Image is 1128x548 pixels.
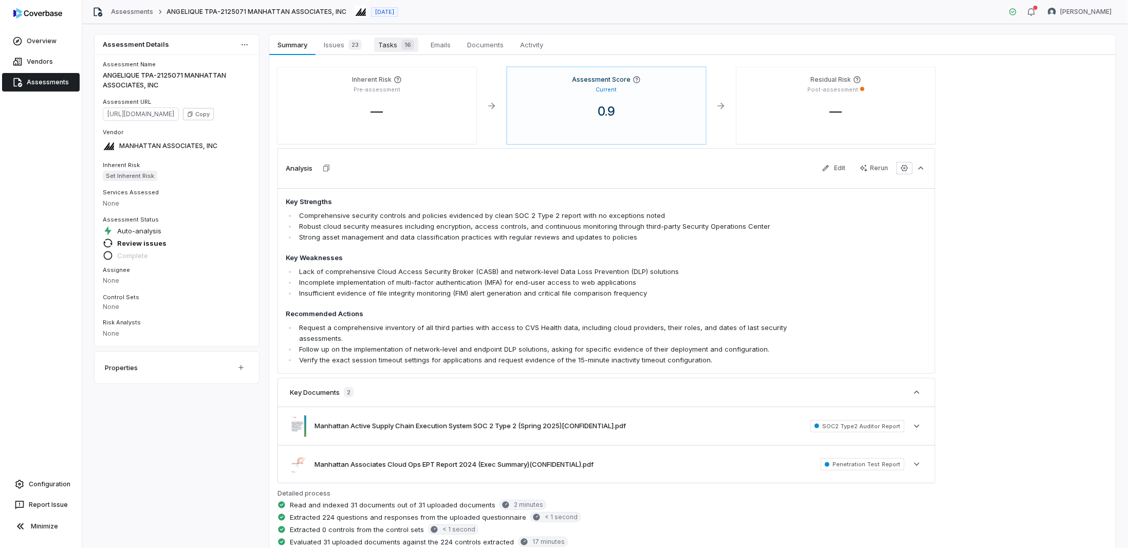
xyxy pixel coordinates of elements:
[375,8,394,16] span: [DATE]
[290,415,306,436] img: d7428a8cd03743e09be304f7ecb40e34.jpg
[442,525,475,534] span: < 1 second
[297,288,799,299] li: Insufficient evidence of file integrity monitoring (FIM) alert generation and critical file compa...
[297,266,799,277] li: Lack of comprehensive Cloud Access Security Broker (CASB) and network-level Data Loss Prevention ...
[290,525,424,534] span: Extracted 0 controls from the control sets
[103,61,156,68] span: Assessment Name
[278,487,935,500] p: Detailed process
[362,104,391,119] span: —
[183,108,214,120] button: Copy
[1048,8,1056,16] img: Robert VanMeeteren avatar
[315,460,594,470] button: Manhattan Associates Cloud Ops EPT Report 2024 (Exec Summary)(CONFIDENTIAL).pdf
[297,344,799,355] li: Follow up on the implementation of network-level and endpoint DLP solutions, asking for specific ...
[315,421,626,431] button: Manhattan Active Supply Chain Execution System SOC 2 Type 2 (Spring 2025)[CONFIDENTIAL].pdf
[13,8,62,19] img: logo-D7KZi-bG.svg
[286,163,312,173] h3: Analysis
[2,32,80,50] a: Overview
[589,104,623,119] span: 0.9
[297,322,799,344] li: Request a comprehensive inventory of all third parties with access to CVS Health data, including ...
[854,160,894,176] button: Rerun
[4,516,78,537] button: Minimize
[816,160,852,176] button: Edit
[103,277,119,284] span: None
[100,135,220,157] button: https://manh.com/MANHATTAN ASSOCIATES, INC
[103,107,179,121] span: https://dashboard.coverbase.app/assessments/cbqsrw_119cede32de842c08925c56a8e6d18b4
[572,76,631,84] h4: Assessment Score
[103,189,159,196] span: Services Assessed
[167,8,346,16] span: ANGELIQUE TPA-2125071 MANHATTAN ASSOCIATES, INC
[401,40,414,50] span: 16
[290,388,340,397] h3: Key Documents
[286,309,799,319] h4: Recommended Actions
[427,38,455,51] span: Emails
[103,41,169,48] span: Assessment Details
[810,420,904,432] span: SOC2 Type2 Auditor Report
[286,197,799,207] h4: Key Strengths
[4,475,78,494] a: Configuration
[103,161,140,169] span: Inherent Risk
[810,76,851,84] h4: Residual Risk
[4,496,78,514] button: Report Issue
[103,266,130,273] span: Assignee
[297,221,799,232] li: Robust cloud security measures including encryption, access controls, and continuous monitoring t...
[352,76,392,84] h4: Inherent Risk
[320,38,366,52] span: Issues
[290,513,526,522] span: Extracted 224 questions and responses from the uploaded questionnaire
[348,40,362,50] span: 23
[117,226,161,235] span: Auto-analysis
[545,513,578,521] span: < 1 second
[103,171,157,181] span: Set Inherent Risk
[273,38,311,51] span: Summary
[374,38,418,52] span: Tasks
[103,294,139,301] span: Control Sets
[103,70,251,90] p: ANGELIQUE TPA-2125071 MANHATTAN ASSOCIATES, INC
[286,253,799,263] h4: Key Weaknesses
[103,303,251,311] span: None
[463,38,508,51] span: Documents
[103,330,119,337] span: None
[516,38,547,51] span: Activity
[1060,8,1112,16] span: [PERSON_NAME]
[821,458,904,470] span: Penetration Test Report
[354,86,400,94] p: Pre-assessment
[111,8,153,16] a: Assessments
[2,73,80,92] a: Assessments
[807,86,858,94] p: Post-assessment
[297,210,799,221] li: Comprehensive security controls and policies evidenced by clean SOC 2 Type 2 report with no excep...
[822,104,850,119] span: —
[117,251,148,260] span: Complete
[290,454,306,475] img: 32e95a90da6d4e5a89fe1efcf7bce855.jpg
[290,537,514,546] span: Evaluated 31 uploaded documents against the 224 controls extracted
[103,319,141,326] span: Risk Analysts
[103,199,119,207] span: None
[2,52,80,71] a: Vendors
[344,387,354,397] span: 2
[596,86,617,94] p: Current
[119,142,217,150] span: MANHATTAN ASSOCIATES, INC
[297,232,799,243] li: Strong asset management and data classification practices with regular reviews and updates to pol...
[103,129,123,136] span: Vendor
[103,98,151,105] span: Assessment URL
[297,355,799,366] li: Verify the exact session timeout settings for applications and request evidence of the 15-minute ...
[117,239,167,248] span: Review issues
[290,500,495,509] span: Read and indexed 31 documents out of 31 uploaded documents
[103,216,159,223] span: Assessment Status
[860,164,888,172] div: Rerun
[297,277,799,288] li: Incomplete implementation of multi-factor authentication (MFA) for end-user access to web applica...
[532,538,565,546] span: 17 minutes
[1042,4,1118,20] button: Robert VanMeeteren avatar[PERSON_NAME]
[514,501,543,509] span: 2 minutes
